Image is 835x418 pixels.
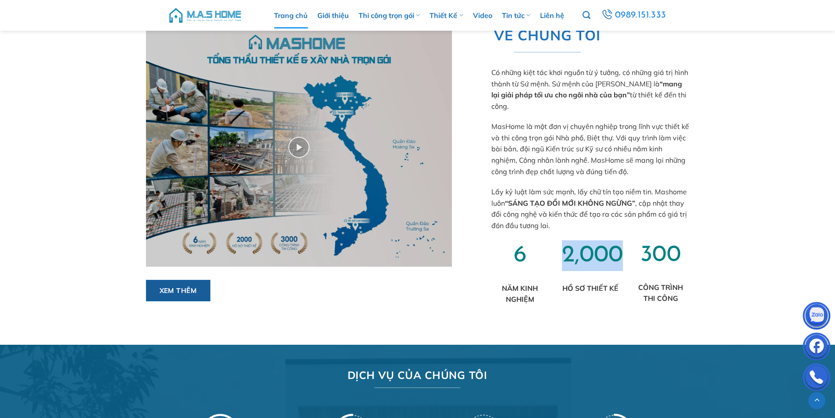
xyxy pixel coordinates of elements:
[494,24,601,46] span: VỀ CHÚNG TÔI
[146,280,211,301] a: Xem thêm
[146,28,452,266] img: Trang chủ 92
[473,2,492,29] a: Video
[562,284,618,293] strong: HỒ SƠ THIẾT KẾ
[640,244,681,267] span: 300
[146,28,452,266] a: image 1500x1167 1
[359,2,420,29] a: Thi công trọn gói
[502,284,538,304] strong: NĂM KINH NGHIỆM
[561,244,622,267] span: 2,000
[168,2,242,29] img: M.A.S HOME – Tổng Thầu Thiết Kế Và Xây Nhà Trọn Gói
[491,79,682,100] strong: “mang lại giải pháp tối ưu cho ngôi nhà của bạn”
[803,365,830,392] img: Phone
[160,285,197,296] span: Xem thêm
[491,187,687,230] span: Lấy kỷ luật làm sức mạnh, lấy chữ tín tạo niềm tin. Mashome luôn , cập nhật thay đổi công nghệ và...
[505,198,635,207] strong: “SÁNG TẠO ĐỔI MỚI KHÔNG NGỪNG”
[317,2,349,29] a: Giới thiệu
[808,392,825,409] a: Lên đầu trang
[599,7,668,24] a: 0989.151.333
[583,6,590,25] a: Tìm kiếm
[274,2,308,29] a: Trang chủ
[491,121,689,177] p: MasHome là một đơn vị chuyên nghiệp trong lĩnh vực thiết kế và thi công trọn gói Nhà phố, Biệt th...
[514,244,526,267] span: 6
[638,282,683,303] strong: CÔNG TRÌNH THI CÔNG
[803,304,830,330] img: Zalo
[803,335,830,361] img: Facebook
[502,2,530,29] a: Tin tức
[615,8,667,23] span: 0989.151.333
[540,2,564,29] a: Liên hệ
[348,367,487,383] span: DỊCH VỤ CỦA CHÚNG TÔI
[491,67,689,112] p: Có những kiệt tác khơi nguồn từ ý tưởng, có những giá trị hình thành từ Sứ mệnh. Sứ mệnh của [PER...
[430,2,463,29] a: Thiết Kế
